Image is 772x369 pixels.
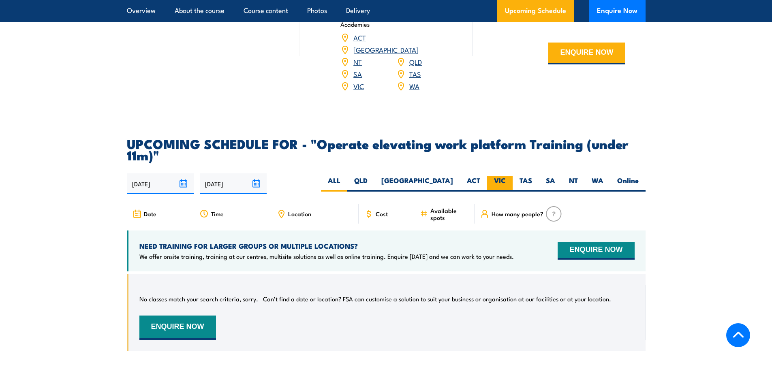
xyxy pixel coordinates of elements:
[353,81,364,91] a: VIC
[562,176,585,192] label: NT
[127,138,646,160] h2: UPCOMING SCHEDULE FOR - "Operate elevating work platform Training (under 11m)"
[139,295,258,303] p: No classes match your search criteria, sorry.
[409,69,421,79] a: TAS
[585,176,610,192] label: WA
[548,43,625,64] button: ENQUIRE NOW
[321,176,347,192] label: ALL
[263,295,611,303] p: Can’t find a date or location? FSA can customise a solution to suit your business or organisation...
[409,81,419,91] a: WA
[144,210,156,217] span: Date
[430,207,469,221] span: Available spots
[139,252,514,260] p: We offer onsite training, training at our centres, multisite solutions as well as online training...
[487,176,513,192] label: VIC
[288,210,311,217] span: Location
[127,173,194,194] input: From date
[539,176,562,192] label: SA
[353,45,419,54] a: [GEOGRAPHIC_DATA]
[211,210,224,217] span: Time
[492,210,543,217] span: How many people?
[139,316,216,340] button: ENQUIRE NOW
[353,69,362,79] a: SA
[139,241,514,250] h4: NEED TRAINING FOR LARGER GROUPS OR MULTIPLE LOCATIONS?
[610,176,646,192] label: Online
[347,176,374,192] label: QLD
[376,210,388,217] span: Cost
[200,173,267,194] input: To date
[460,176,487,192] label: ACT
[353,32,366,42] a: ACT
[558,242,634,260] button: ENQUIRE NOW
[513,176,539,192] label: TAS
[353,57,362,66] a: NT
[409,57,422,66] a: QLD
[374,176,460,192] label: [GEOGRAPHIC_DATA]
